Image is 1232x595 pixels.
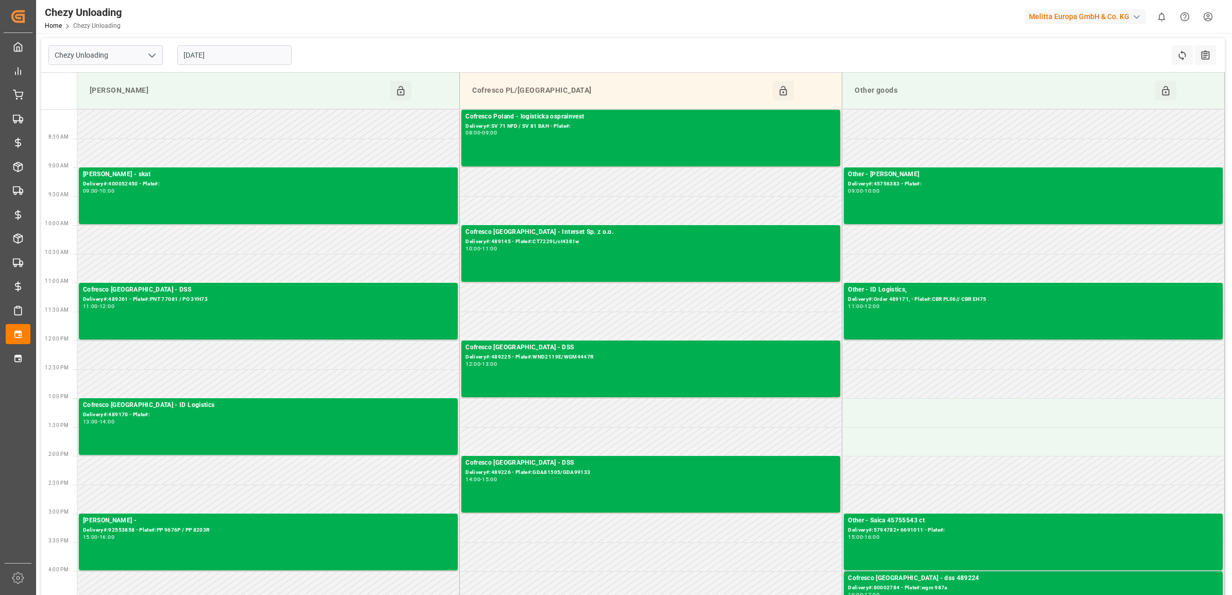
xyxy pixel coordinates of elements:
div: 15:00 [482,477,497,482]
span: 4:00 PM [48,567,69,572]
div: Delivery#:45756383 - Plate#: [848,180,1219,189]
div: 10:00 [465,246,480,251]
div: 12:00 [99,304,114,309]
div: 09:00 [848,189,863,193]
div: Delivery#:SV 71 NFD / SV 81 BAH - Plate#: [465,122,836,131]
div: 13:00 [482,362,497,366]
div: Melitta Europa GmbH & Co. KG [1025,9,1146,24]
div: - [98,304,99,309]
span: 2:30 PM [48,480,69,486]
div: 13:00 [83,419,98,424]
span: 8:30 AM [48,134,69,140]
div: 16:00 [864,535,879,539]
a: Home [45,22,62,29]
div: - [98,535,99,539]
div: Delivery#:489226 - Plate#:GDA81505/GDA99133 [465,468,836,477]
div: Cofresco [GEOGRAPHIC_DATA] - DSS [83,285,454,295]
div: Delivery#:489170 - Plate#: [83,411,454,419]
div: 08:00 [465,130,480,135]
span: 10:30 AM [45,249,69,255]
div: Delivery#:92553858 - Plate#:PP 9676P / PP 8203R [83,526,454,535]
span: 1:30 PM [48,422,69,428]
span: 2:00 PM [48,451,69,457]
div: Other - ID Logistics, [848,285,1219,295]
div: 15:00 [848,535,863,539]
div: 10:00 [864,189,879,193]
div: Cofresco [GEOGRAPHIC_DATA] - DSS [465,343,836,353]
span: 9:30 AM [48,192,69,197]
div: - [863,189,864,193]
div: - [98,189,99,193]
div: Delivery#:489261 - Plate#:PNT 77081 / PO 3YH73 [83,295,454,304]
span: 3:30 PM [48,538,69,543]
button: open menu [144,47,159,63]
div: - [863,304,864,309]
div: [PERSON_NAME] [86,81,390,100]
div: - [480,477,482,482]
div: - [480,362,482,366]
div: Cofresco [GEOGRAPHIC_DATA] - dss 489224 [848,573,1219,584]
span: 12:30 PM [45,365,69,370]
div: Delivery#:80002784 - Plate#:wgm 987a [848,584,1219,592]
div: 15:00 [83,535,98,539]
div: - [480,130,482,135]
div: 09:00 [83,189,98,193]
div: [PERSON_NAME] - skat [83,169,454,180]
div: - [863,535,864,539]
div: Cofresco Poland - logisticka osprainvest [465,112,836,122]
div: Other - Saica 45755543 ct [848,516,1219,526]
div: [PERSON_NAME] - [83,516,454,526]
div: Other - [PERSON_NAME] [848,169,1219,180]
div: 09:00 [482,130,497,135]
span: 11:30 AM [45,307,69,313]
span: 11:00 AM [45,278,69,284]
div: Delivery#:489225 - Plate#:WND2119E/WGM4447R [465,353,836,362]
div: 11:00 [848,304,863,309]
div: 10:00 [99,189,114,193]
div: Cofresco PL/[GEOGRAPHIC_DATA] [468,81,773,100]
span: 3:00 PM [48,509,69,515]
div: - [480,246,482,251]
button: Help Center [1173,5,1196,28]
button: show 0 new notifications [1150,5,1173,28]
span: 1:00 PM [48,394,69,399]
div: Cofresco [GEOGRAPHIC_DATA] - ID Logistics [83,400,454,411]
div: Delivery#:5794782+ 6691011 - Plate#: [848,526,1219,535]
span: 12:00 PM [45,336,69,342]
div: 12:00 [465,362,480,366]
div: - [98,419,99,424]
span: 10:00 AM [45,220,69,226]
input: Type to search/select [48,45,163,65]
div: 11:00 [482,246,497,251]
input: DD.MM.YYYY [177,45,292,65]
div: 11:00 [83,304,98,309]
div: 14:00 [99,419,114,424]
div: Other goods [851,81,1155,100]
div: 12:00 [864,304,879,309]
span: 9:00 AM [48,163,69,168]
button: Melitta Europa GmbH & Co. KG [1025,7,1150,26]
div: Chezy Unloading [45,5,122,20]
div: Cofresco [GEOGRAPHIC_DATA] - Interset Sp. z o.o. [465,227,836,237]
div: 14:00 [465,477,480,482]
div: Cofresco [GEOGRAPHIC_DATA] - DSS [465,458,836,468]
div: 16:00 [99,535,114,539]
div: Delivery#:Order 489171, - Plate#:CBR PL06// CBR EH75 [848,295,1219,304]
div: Delivery#:489145 - Plate#:CT7229L/ct4381w [465,237,836,246]
div: Delivery#:400052450 - Plate#: [83,180,454,189]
